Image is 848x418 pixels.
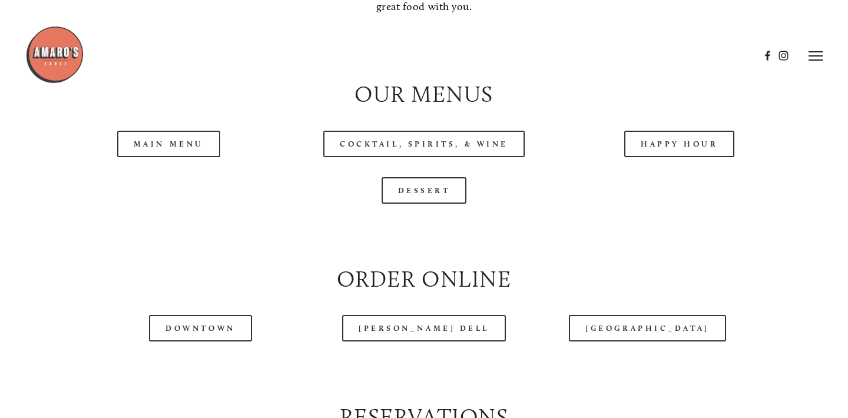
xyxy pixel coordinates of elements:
[569,315,726,341] a: [GEOGRAPHIC_DATA]
[51,264,797,296] h2: Order Online
[624,131,735,157] a: Happy Hour
[149,315,251,341] a: Downtown
[117,131,220,157] a: Main Menu
[323,131,525,157] a: Cocktail, Spirits, & Wine
[25,25,84,84] img: Amaro's Table
[382,177,467,204] a: Dessert
[342,315,506,341] a: [PERSON_NAME] Dell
